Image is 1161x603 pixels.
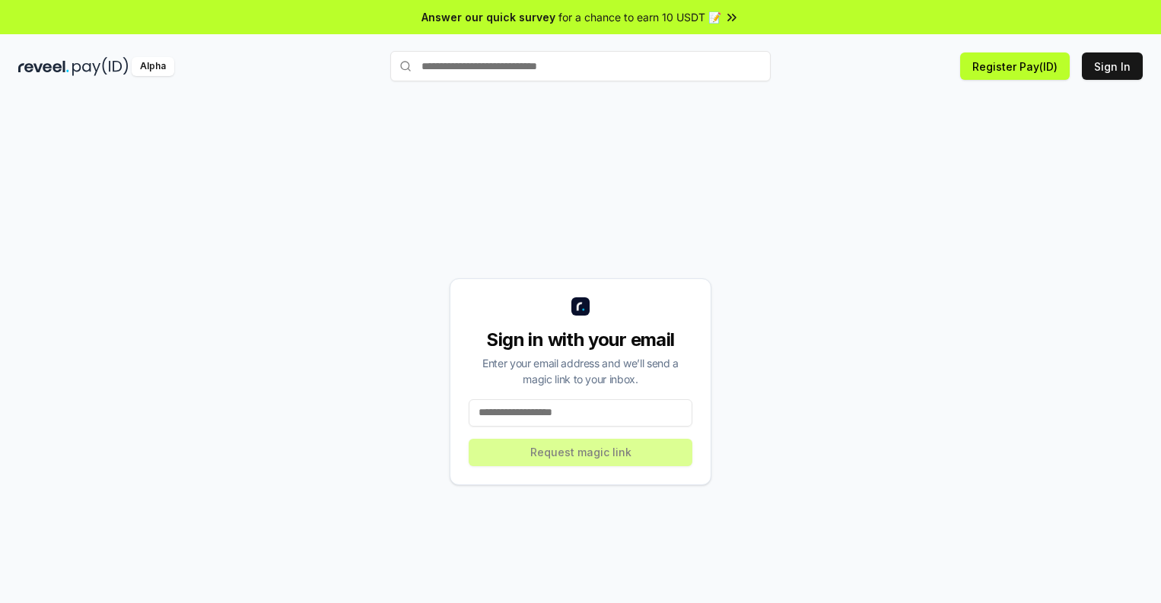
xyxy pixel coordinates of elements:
span: Answer our quick survey [421,9,555,25]
button: Register Pay(ID) [960,52,1070,80]
button: Sign In [1082,52,1143,80]
div: Alpha [132,57,174,76]
img: pay_id [72,57,129,76]
div: Sign in with your email [469,328,692,352]
div: Enter your email address and we’ll send a magic link to your inbox. [469,355,692,387]
img: logo_small [571,297,590,316]
img: reveel_dark [18,57,69,76]
span: for a chance to earn 10 USDT 📝 [558,9,721,25]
